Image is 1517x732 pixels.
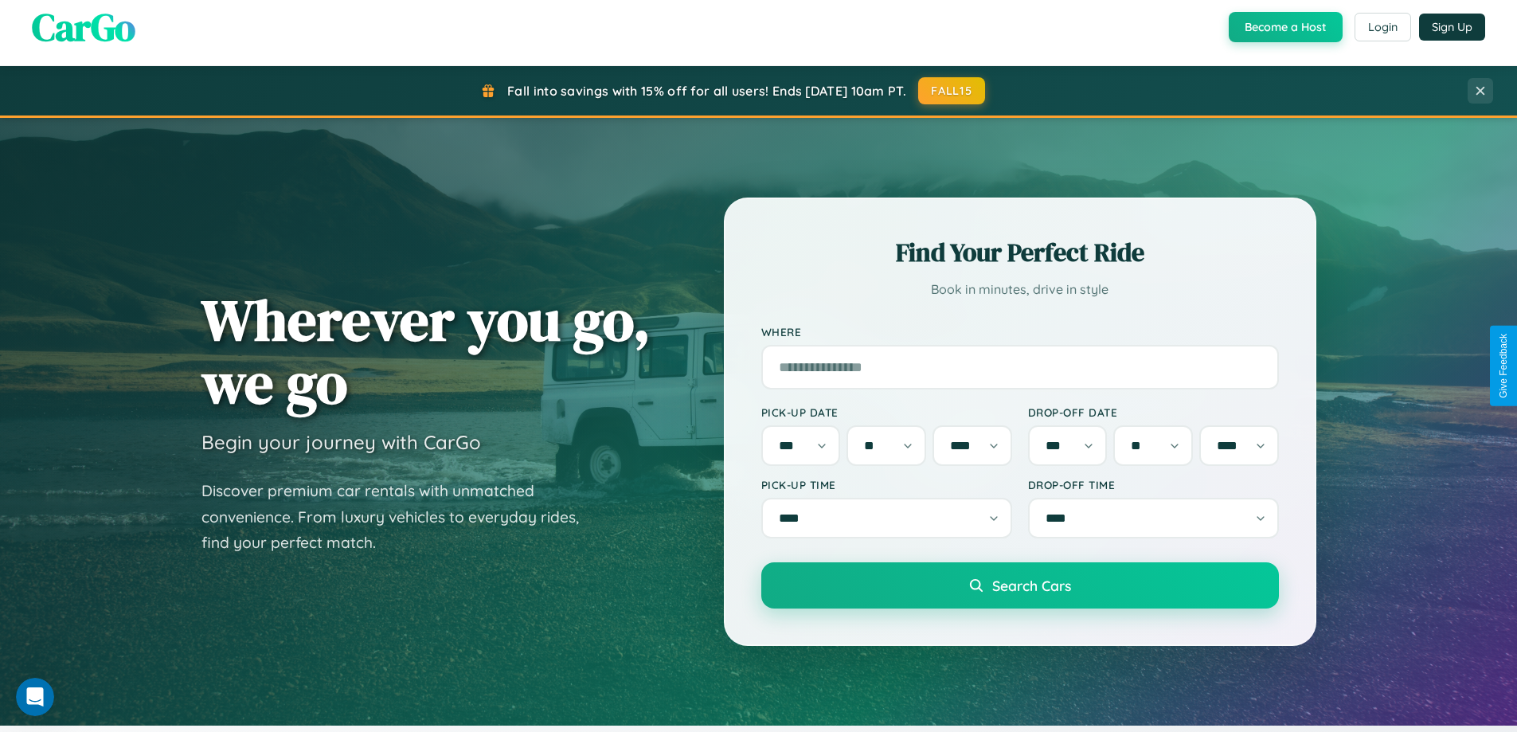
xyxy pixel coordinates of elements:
span: CarGo [32,1,135,53]
label: Pick-up Time [761,478,1012,491]
button: Become a Host [1229,12,1343,42]
label: Where [761,325,1279,339]
p: Discover premium car rentals with unmatched convenience. From luxury vehicles to everyday rides, ... [201,478,600,556]
label: Pick-up Date [761,405,1012,419]
iframe: Intercom live chat [16,678,54,716]
span: Search Cars [992,577,1071,594]
h2: Find Your Perfect Ride [761,235,1279,270]
button: Sign Up [1419,14,1485,41]
label: Drop-off Date [1028,405,1279,419]
p: Book in minutes, drive in style [761,278,1279,301]
h3: Begin your journey with CarGo [201,430,481,454]
button: Search Cars [761,562,1279,609]
span: Fall into savings with 15% off for all users! Ends [DATE] 10am PT. [507,83,906,99]
label: Drop-off Time [1028,478,1279,491]
button: Login [1355,13,1411,41]
h1: Wherever you go, we go [201,288,651,414]
button: FALL15 [918,77,985,104]
div: Give Feedback [1498,334,1509,398]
